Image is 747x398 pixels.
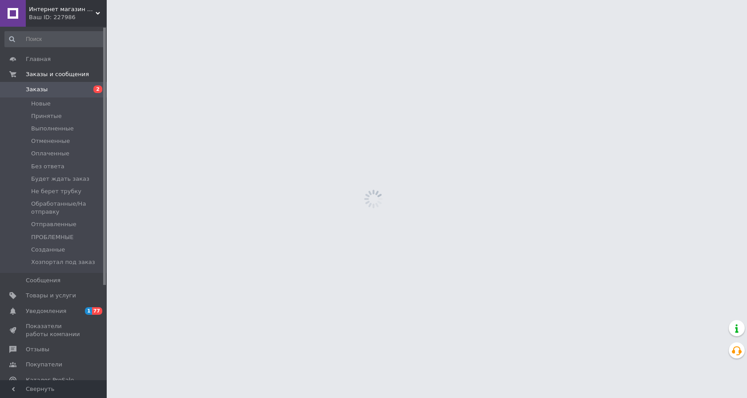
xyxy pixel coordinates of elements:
span: Уведомления [26,307,66,315]
span: 77 [92,307,102,315]
span: Заказы и сообщения [26,70,89,78]
span: Отправленные [31,220,76,228]
span: Главная [26,55,51,63]
span: Не берет трубку [31,187,81,195]
div: Ваш ID: 227986 [29,13,107,21]
span: Покупатели [26,361,62,369]
input: Поиск [4,31,105,47]
span: Обработанные/На отправку [31,200,104,216]
span: Без ответа [31,162,64,171]
span: 2 [93,85,102,93]
span: Интернет магазин Scotch-Rubin [29,5,96,13]
span: Заказы [26,85,48,93]
span: Отмененные [31,137,70,145]
span: Товары и услуги [26,292,76,300]
span: Каталог ProSale [26,376,74,384]
span: Принятые [31,112,62,120]
span: Показатели работы компании [26,322,82,338]
span: Хозпортал под заказ [31,258,95,266]
span: Отзывы [26,345,49,353]
span: Созданные [31,246,65,254]
span: ПРОБЛЕМНЫЕ [31,233,73,241]
span: Сообщения [26,276,60,284]
span: Оплаченные [31,150,69,158]
span: Новые [31,100,51,108]
span: 1 [85,307,92,315]
span: Будет ждать заказ [31,175,89,183]
span: Выполненные [31,125,74,133]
